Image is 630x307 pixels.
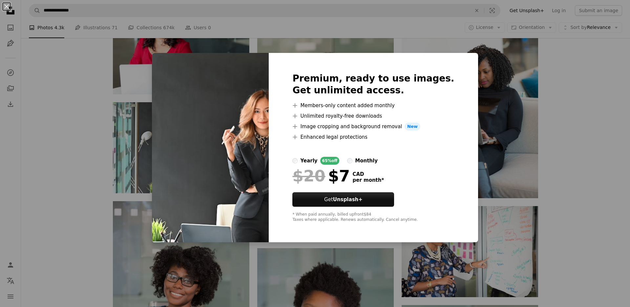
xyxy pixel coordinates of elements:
img: premium_photo-1661391488302-d82a5c9a1586 [152,53,269,242]
span: CAD [352,171,384,177]
li: Image cropping and background removal [292,123,454,130]
span: $20 [292,167,325,184]
span: New [405,123,420,130]
input: monthly [347,158,352,163]
strong: Unsplash+ [333,197,363,202]
div: monthly [355,157,378,165]
div: 65% off [320,157,340,165]
div: $7 [292,167,350,184]
li: Members-only content added monthly [292,102,454,109]
div: yearly [300,157,317,165]
div: * When paid annually, billed upfront $84 Taxes where applicable. Renews automatically. Cancel any... [292,212,454,223]
button: GetUnsplash+ [292,192,394,207]
span: per month * [352,177,384,183]
h2: Premium, ready to use images. Get unlimited access. [292,73,454,96]
input: yearly65%off [292,158,298,163]
li: Unlimited royalty-free downloads [292,112,454,120]
li: Enhanced legal protections [292,133,454,141]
